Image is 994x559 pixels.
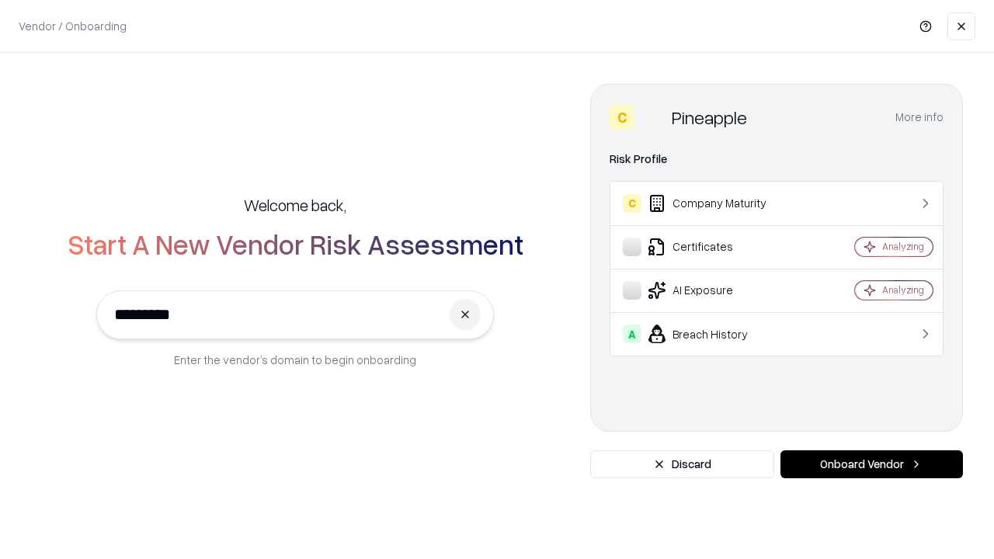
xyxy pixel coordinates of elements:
div: A [623,325,641,343]
div: Pineapple [672,105,747,130]
div: Breach History [623,325,808,343]
h2: Start A New Vendor Risk Assessment [68,228,523,259]
button: Onboard Vendor [780,450,963,478]
div: C [623,194,641,213]
h5: Welcome back, [244,194,346,216]
p: Vendor / Onboarding [19,18,127,34]
div: Analyzing [882,283,924,297]
div: Company Maturity [623,194,808,213]
button: More info [895,103,944,131]
p: Enter the vendor’s domain to begin onboarding [174,352,416,368]
img: Pineapple [641,105,666,130]
div: Risk Profile [610,150,944,168]
div: AI Exposure [623,281,808,300]
div: Certificates [623,238,808,256]
div: Analyzing [882,240,924,253]
div: C [610,105,634,130]
button: Discard [590,450,774,478]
